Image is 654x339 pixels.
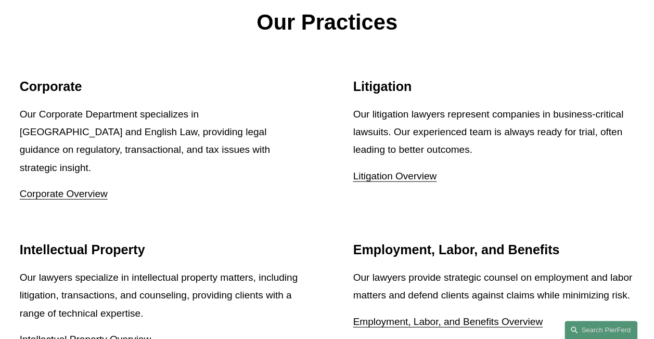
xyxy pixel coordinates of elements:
a: Litigation Overview [353,171,437,181]
p: Our lawyers provide strategic counsel on employment and labor matters and defend clients against ... [353,269,635,304]
h2: Employment, Labor, and Benefits [353,242,635,257]
a: Search this site [565,321,637,339]
p: Our Practices [20,3,635,42]
p: Our lawyers specialize in intellectual property matters, including litigation, transactions, and ... [20,269,301,322]
a: Employment, Labor, and Benefits Overview [353,316,543,327]
p: Our litigation lawyers represent companies in business-critical lawsuits. Our experienced team is... [353,106,635,159]
h2: Litigation [353,79,635,94]
h2: Corporate [20,79,301,94]
h2: Intellectual Property [20,242,301,257]
a: Corporate Overview [20,188,108,199]
p: Our Corporate Department specializes in [GEOGRAPHIC_DATA] and English Law, providing legal guidan... [20,106,301,177]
